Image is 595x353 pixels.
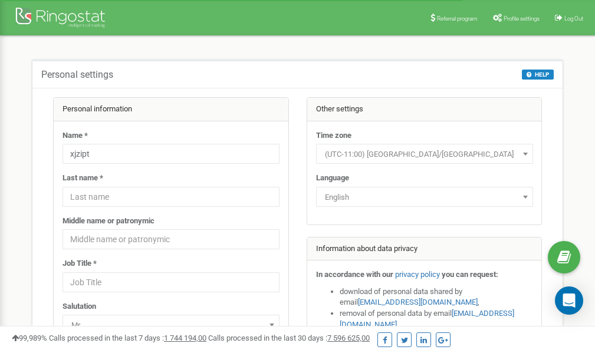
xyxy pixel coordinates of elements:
label: Language [316,173,349,184]
div: Other settings [307,98,542,121]
input: Middle name or patronymic [63,229,280,249]
u: 1 744 194,00 [164,334,206,342]
span: Referral program [437,15,478,22]
strong: In accordance with our [316,270,393,279]
span: Mr. [67,317,275,334]
div: Information about data privacy [307,237,542,261]
span: (UTC-11:00) Pacific/Midway [316,144,533,164]
span: Log Out [564,15,583,22]
span: Calls processed in the last 30 days : [208,334,370,342]
div: Personal information [54,98,288,121]
li: removal of personal data by email , [340,308,533,330]
label: Time zone [316,130,351,141]
input: Job Title [63,272,280,292]
span: Calls processed in the last 7 days : [49,334,206,342]
label: Middle name or patronymic [63,216,154,227]
label: Salutation [63,301,96,312]
label: Name * [63,130,88,141]
div: Open Intercom Messenger [555,286,583,315]
strong: you can request: [442,270,498,279]
input: Name [63,144,280,164]
label: Job Title * [63,258,97,269]
a: privacy policy [395,270,440,279]
button: HELP [522,70,554,80]
u: 7 596 625,00 [327,334,370,342]
span: Mr. [63,315,280,335]
span: English [316,187,533,207]
span: Profile settings [504,15,540,22]
label: Last name * [63,173,103,184]
span: 99,989% [12,334,47,342]
h5: Personal settings [41,70,113,80]
li: download of personal data shared by email , [340,286,533,308]
a: [EMAIL_ADDRESS][DOMAIN_NAME] [358,298,478,306]
input: Last name [63,187,280,207]
span: English [320,189,529,206]
span: (UTC-11:00) Pacific/Midway [320,146,529,163]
